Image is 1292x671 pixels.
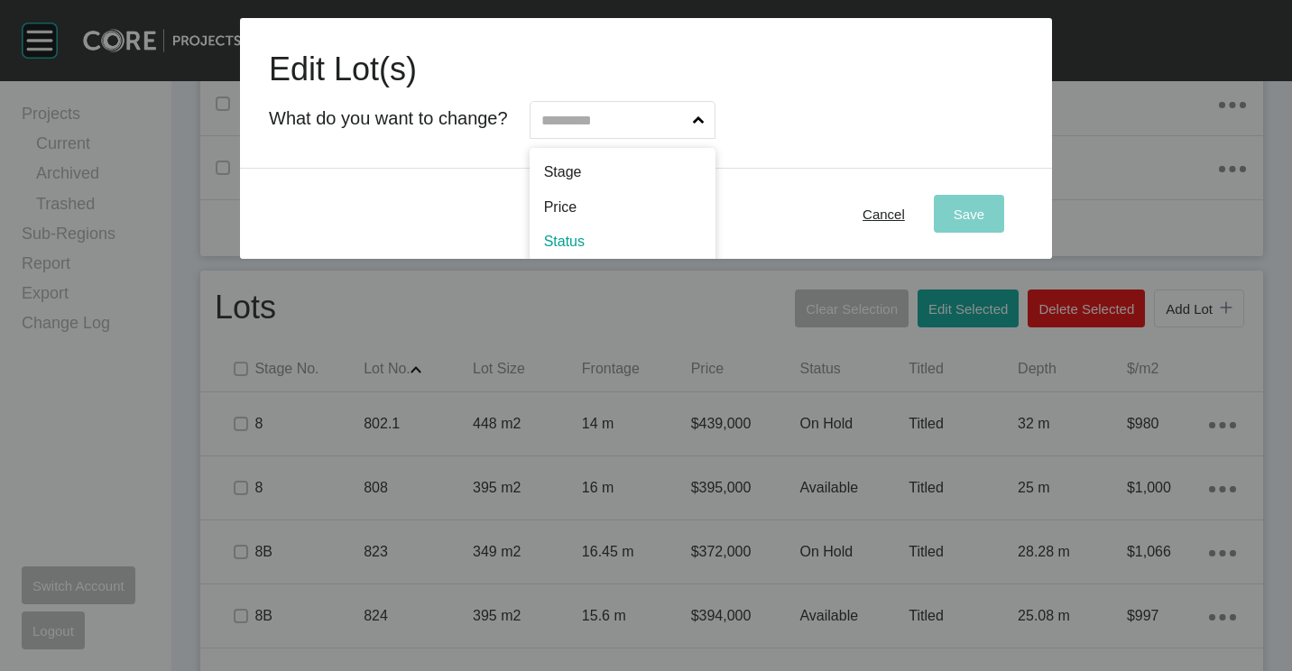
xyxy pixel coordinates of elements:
span: Save [954,207,984,222]
span: Show menu... [689,102,708,138]
button: Save [934,195,1004,233]
span: Cancel [863,207,905,222]
div: Stage [530,148,716,189]
p: What do you want to change? [269,106,508,131]
div: Status [530,225,716,259]
h1: Edit Lot(s) [269,47,1023,92]
div: Price [530,190,716,225]
button: Cancel [843,195,925,233]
